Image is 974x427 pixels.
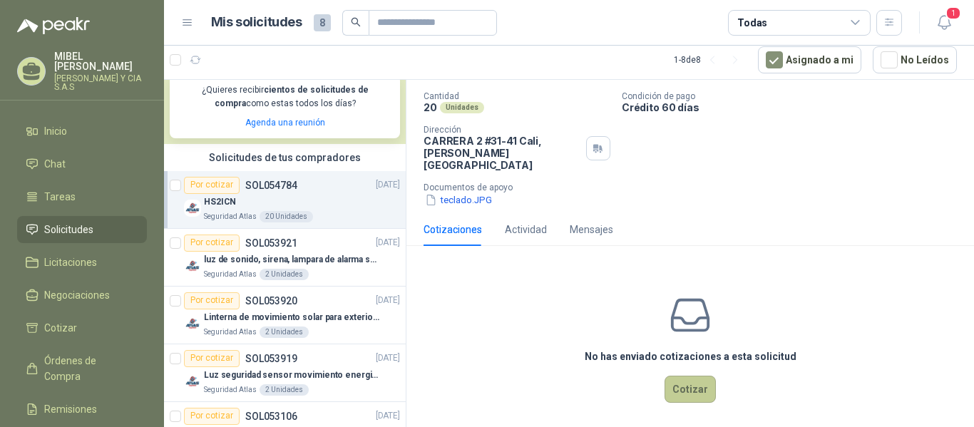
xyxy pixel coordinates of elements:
[570,222,613,237] div: Mensajes
[622,91,968,101] p: Condición de pago
[184,292,240,309] div: Por cotizar
[424,135,580,171] p: CARRERA 2 #31-41 Cali , [PERSON_NAME][GEOGRAPHIC_DATA]
[184,315,201,332] img: Company Logo
[622,101,968,113] p: Crédito 60 días
[260,326,309,338] div: 2 Unidades
[17,183,147,210] a: Tareas
[260,269,309,280] div: 2 Unidades
[44,320,77,336] span: Cotizar
[245,238,297,248] p: SOL053921
[245,296,297,306] p: SOL053920
[17,347,147,390] a: Órdenes de Compra
[376,294,400,307] p: [DATE]
[424,192,493,207] button: teclado.JPG
[737,15,767,31] div: Todas
[424,91,610,101] p: Cantidad
[873,46,957,73] button: No Leídos
[440,102,484,113] div: Unidades
[204,326,257,338] p: Seguridad Atlas
[424,222,482,237] div: Cotizaciones
[204,269,257,280] p: Seguridad Atlas
[17,17,90,34] img: Logo peakr
[424,101,437,113] p: 20
[505,222,547,237] div: Actividad
[17,216,147,243] a: Solicitudes
[204,195,236,209] p: HS2ICN
[424,125,580,135] p: Dirección
[17,314,147,341] a: Cotizar
[17,396,147,423] a: Remisiones
[204,369,381,382] p: Luz seguridad sensor movimiento energia solar
[54,74,147,91] p: [PERSON_NAME] Y CIA S.A.S
[184,408,240,425] div: Por cotizar
[204,211,257,222] p: Seguridad Atlas
[184,350,240,367] div: Por cotizar
[260,384,309,396] div: 2 Unidades
[245,118,325,128] a: Agenda una reunión
[44,222,93,237] span: Solicitudes
[376,236,400,249] p: [DATE]
[376,351,400,365] p: [DATE]
[184,373,201,390] img: Company Logo
[184,235,240,252] div: Por cotizar
[260,211,313,222] div: 20 Unidades
[17,118,147,145] a: Inicio
[376,178,400,192] p: [DATE]
[44,287,110,303] span: Negociaciones
[945,6,961,20] span: 1
[178,83,391,110] p: ¿Quieres recibir como estas todos los días?
[44,189,76,205] span: Tareas
[164,144,406,171] div: Solicitudes de tus compradores
[164,229,406,287] a: Por cotizarSOL053921[DATE] Company Logoluz de sonido, sirena, lampara de alarma solarSeguridad At...
[211,12,302,33] h1: Mis solicitudes
[674,48,747,71] div: 1 - 8 de 8
[184,177,240,194] div: Por cotizar
[204,253,381,267] p: luz de sonido, sirena, lampara de alarma solar
[17,282,147,309] a: Negociaciones
[164,287,406,344] a: Por cotizarSOL053920[DATE] Company LogoLinterna de movimiento solar para exteriores con 77 ledsSe...
[245,180,297,190] p: SOL054784
[314,14,331,31] span: 8
[44,254,97,270] span: Licitaciones
[184,257,201,274] img: Company Logo
[204,311,381,324] p: Linterna de movimiento solar para exteriores con 77 leds
[44,353,133,384] span: Órdenes de Compra
[424,182,968,192] p: Documentos de apoyo
[245,411,297,421] p: SOL053106
[184,200,201,217] img: Company Logo
[585,349,796,364] h3: No has enviado cotizaciones a esta solicitud
[44,123,67,139] span: Inicio
[164,344,406,402] a: Por cotizarSOL053919[DATE] Company LogoLuz seguridad sensor movimiento energia solarSeguridad Atl...
[17,150,147,178] a: Chat
[17,249,147,276] a: Licitaciones
[204,384,257,396] p: Seguridad Atlas
[376,409,400,423] p: [DATE]
[931,10,957,36] button: 1
[215,85,369,108] b: cientos de solicitudes de compra
[164,171,406,229] a: Por cotizarSOL054784[DATE] Company LogoHS2ICNSeguridad Atlas20 Unidades
[245,354,297,364] p: SOL053919
[44,156,66,172] span: Chat
[758,46,861,73] button: Asignado a mi
[665,376,716,403] button: Cotizar
[44,401,97,417] span: Remisiones
[54,51,147,71] p: MIBEL [PERSON_NAME]
[351,17,361,27] span: search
